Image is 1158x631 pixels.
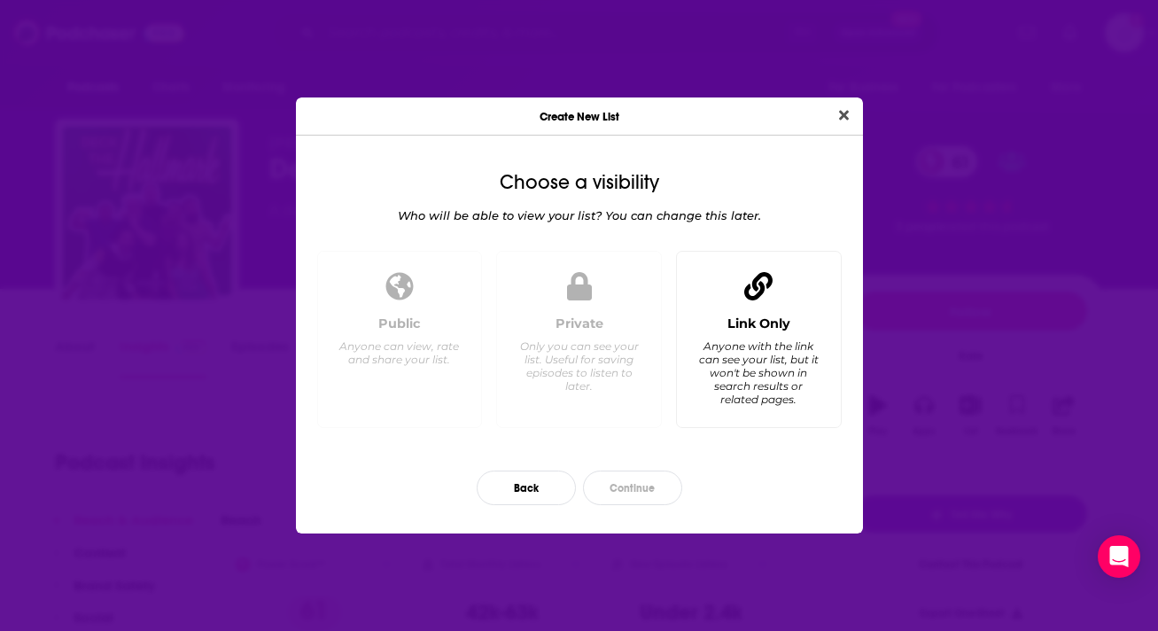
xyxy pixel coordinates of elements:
[310,208,849,222] div: Who will be able to view your list? You can change this later.
[556,315,603,331] div: Private
[518,339,640,393] div: Only you can see your list. Useful for saving episodes to listen to later.
[583,471,682,505] button: Continue
[1098,535,1140,578] div: Open Intercom Messenger
[727,315,790,331] div: Link Only
[296,97,863,136] div: Create New List
[832,105,856,127] button: Close
[477,471,576,505] button: Back
[697,339,819,406] div: Anyone with the link can see your list, but it won't be shown in search results or related pages.
[310,171,849,194] div: Choose a visibility
[378,315,421,331] div: Public
[338,339,460,366] div: Anyone can view, rate and share your list.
